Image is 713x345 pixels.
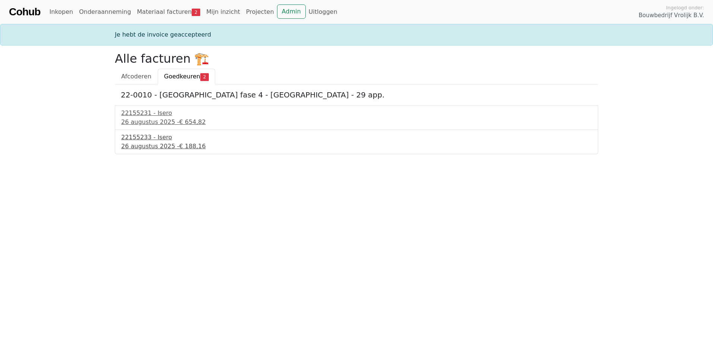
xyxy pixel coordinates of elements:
[277,4,306,19] a: Admin
[121,142,592,151] div: 26 augustus 2025 -
[115,69,158,84] a: Afcoderen
[9,3,40,21] a: Cohub
[164,73,200,80] span: Goedkeuren
[115,52,598,66] h2: Alle facturen 🏗️
[121,73,151,80] span: Afcoderen
[638,11,704,20] span: Bouwbedrijf Vrolijk B.V.
[121,133,592,151] a: 22155233 - Isero26 augustus 2025 -€ 188,16
[110,30,603,39] div: Je hebt de invoice geaccepteerd
[121,90,592,99] h5: 22-0010 - [GEOGRAPHIC_DATA] fase 4 - [GEOGRAPHIC_DATA] - 29 app.
[666,4,704,11] span: Ingelogd onder:
[179,118,205,125] span: € 654,82
[76,4,134,19] a: Onderaanneming
[192,9,200,16] span: 2
[121,109,592,127] a: 22155231 - Isero26 augustus 2025 -€ 654,82
[243,4,277,19] a: Projecten
[200,73,209,81] span: 2
[134,4,203,19] a: Materiaal facturen2
[306,4,340,19] a: Uitloggen
[121,118,592,127] div: 26 augustus 2025 -
[121,133,592,142] div: 22155233 - Isero
[203,4,243,19] a: Mijn inzicht
[46,4,76,19] a: Inkopen
[158,69,215,84] a: Goedkeuren2
[121,109,592,118] div: 22155231 - Isero
[179,143,205,150] span: € 188,16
